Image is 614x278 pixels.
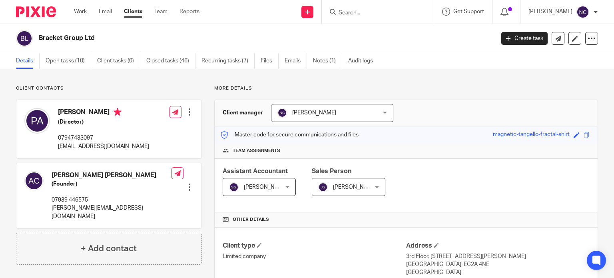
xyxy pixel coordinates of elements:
[46,53,91,69] a: Open tasks (10)
[292,110,336,116] span: [PERSON_NAME]
[24,108,50,134] img: svg%3E
[52,204,171,220] p: [PERSON_NAME][EMAIL_ADDRESS][DOMAIN_NAME]
[313,53,342,69] a: Notes (1)
[58,142,149,150] p: [EMAIL_ADDRESS][DOMAIN_NAME]
[233,148,280,154] span: Team assignments
[244,184,288,190] span: [PERSON_NAME]
[576,6,589,18] img: svg%3E
[348,53,379,69] a: Audit logs
[201,53,255,69] a: Recurring tasks (7)
[501,32,548,45] a: Create task
[114,108,122,116] i: Primary
[493,130,570,140] div: magnetic-tangello-fractal-shirt
[406,252,590,260] p: 3rd Floor, [STREET_ADDRESS][PERSON_NAME]
[223,168,288,174] span: Assistant Accountant
[285,53,307,69] a: Emails
[16,53,40,69] a: Details
[229,182,239,192] img: svg%3E
[261,53,279,69] a: Files
[52,196,171,204] p: 07939 446575
[39,34,399,42] h2: Bracket Group Ltd
[221,131,359,139] p: Master code for secure communications and files
[52,180,171,188] h5: (Founder)
[124,8,142,16] a: Clients
[453,9,484,14] span: Get Support
[528,8,572,16] p: [PERSON_NAME]
[338,10,410,17] input: Search
[333,184,377,190] span: [PERSON_NAME]
[223,109,263,117] h3: Client manager
[146,53,195,69] a: Closed tasks (46)
[223,242,406,250] h4: Client type
[318,182,328,192] img: svg%3E
[406,242,590,250] h4: Address
[154,8,167,16] a: Team
[312,168,351,174] span: Sales Person
[277,108,287,118] img: svg%3E
[58,134,149,142] p: 07947433097
[52,171,171,180] h4: [PERSON_NAME] [PERSON_NAME]
[406,268,590,276] p: [GEOGRAPHIC_DATA]
[223,252,406,260] p: Limited company
[214,85,598,92] p: More details
[74,8,87,16] a: Work
[16,85,202,92] p: Client contacts
[81,242,137,255] h4: + Add contact
[233,216,269,223] span: Other details
[58,108,149,118] h4: [PERSON_NAME]
[16,6,56,17] img: Pixie
[179,8,199,16] a: Reports
[24,171,44,190] img: svg%3E
[16,30,33,47] img: svg%3E
[406,260,590,268] p: [GEOGRAPHIC_DATA], EC2A 4NE
[99,8,112,16] a: Email
[97,53,140,69] a: Client tasks (0)
[58,118,149,126] h5: (Director)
